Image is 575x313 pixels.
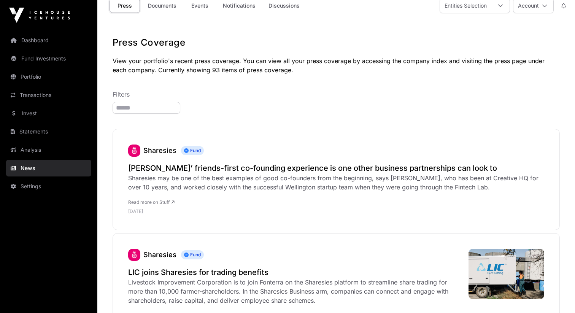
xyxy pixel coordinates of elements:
[128,267,461,278] a: LIC joins Sharesies for trading benefits
[6,123,91,140] a: Statements
[128,278,461,305] div: Livestock Improvement Corporation is to join Fonterra on the Sharesies platform to streamline sha...
[181,146,204,155] span: Fund
[113,90,560,99] p: Filters
[537,276,575,313] iframe: Chat Widget
[9,8,70,23] img: Icehouse Ventures Logo
[128,199,175,205] a: Read more on Stuff
[113,37,560,49] h1: Press Coverage
[128,208,544,214] p: [DATE]
[128,249,140,261] a: Sharesies
[6,141,91,158] a: Analysis
[6,160,91,176] a: News
[128,145,140,157] a: Sharesies
[128,249,140,261] img: sharesies_logo.jpeg
[6,87,91,103] a: Transactions
[113,56,560,75] p: View your portfolio's recent press coverage. You can view all your press coverage by accessing th...
[6,50,91,67] a: Fund Investments
[6,178,91,195] a: Settings
[6,68,91,85] a: Portfolio
[181,250,204,259] span: Fund
[6,105,91,122] a: Invest
[143,251,176,259] a: Sharesies
[6,32,91,49] a: Dashboard
[128,145,140,157] img: sharesies_logo.jpeg
[469,249,544,299] img: 484176776_1035568341937315_8710553082385032245_n-768x512.jpg
[128,163,544,173] a: [PERSON_NAME]’ friends-first co-founding experience is one other business partnerships can look to
[128,173,544,192] div: Sharesies may be one of the best examples of good co-founders from the beginning, says [PERSON_NA...
[143,146,176,154] a: Sharesies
